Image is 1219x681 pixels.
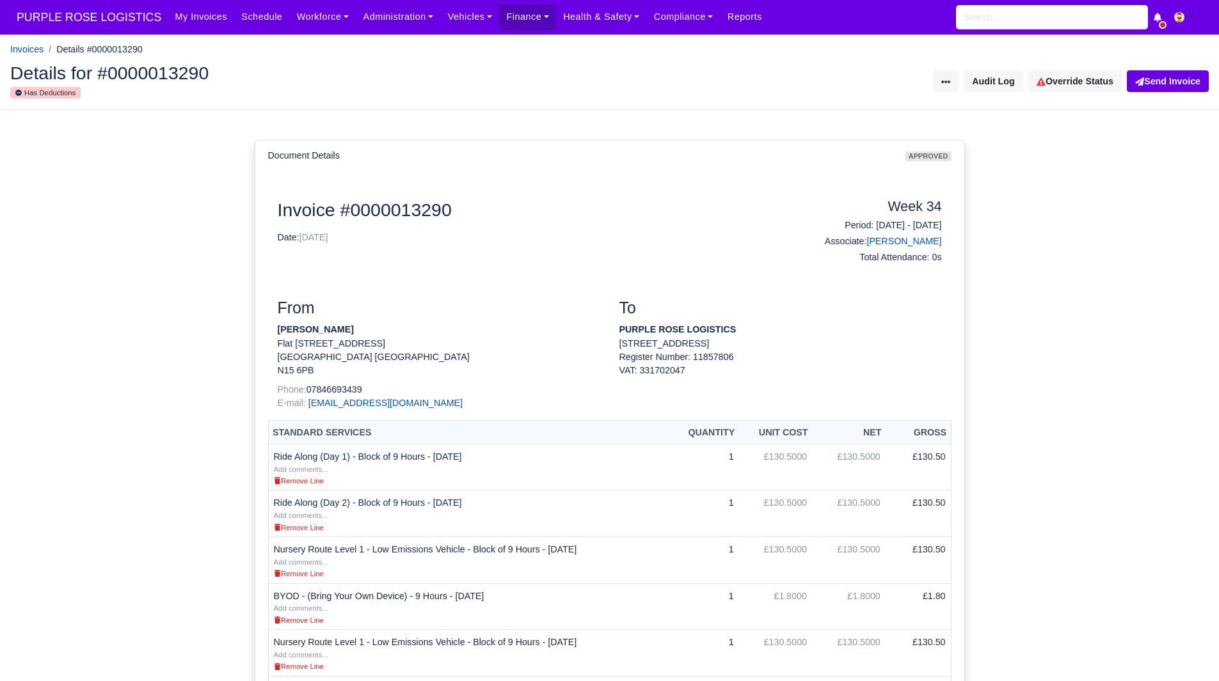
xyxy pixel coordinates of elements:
[1028,70,1122,92] a: Override Status
[278,384,307,395] span: Phone:
[268,421,669,444] th: Standard Services
[619,337,942,350] p: [STREET_ADDRESS]
[274,464,328,474] a: Add comments...
[274,616,324,624] small: Remove Line
[278,383,600,396] p: 07846693439
[905,152,952,161] span: approved
[886,630,951,677] td: £130.50
[274,477,324,485] small: Remove Line
[274,466,328,473] small: Add comments...
[268,444,669,490] td: Ride Along (Day 1) - Block of 9 Hours - [DATE]
[278,299,600,318] h3: From
[274,604,328,612] small: Add comments...
[274,510,328,520] a: Add comments...
[619,324,737,334] strong: PURPLE ROSE LOGISTICS
[669,583,738,630] td: 1
[669,421,738,444] th: Quantity
[274,649,328,659] a: Add comments...
[886,444,951,490] td: £130.50
[268,630,669,677] td: Nursery Route Level 1 - Low Emissions Vehicle - Block of 9 Hours - [DATE]
[812,490,886,537] td: £130.5000
[669,444,738,490] td: 1
[812,444,886,490] td: £130.5000
[278,364,600,377] p: N15 6PB
[619,364,942,377] div: VAT: 331702047
[812,537,886,584] td: £130.5000
[299,232,328,242] span: [DATE]
[268,490,669,537] td: Ride Along (Day 2) - Block of 9 Hours - [DATE]
[278,337,600,350] p: Flat [STREET_ADDRESS]
[274,524,324,531] small: Remove Line
[274,522,324,532] a: Remove Line
[278,231,771,244] p: Date:
[278,398,306,408] span: E-mail:
[274,614,324,625] a: Remove Line
[964,70,1023,92] button: Audit Log
[274,651,328,659] small: Add comments...
[812,421,886,444] th: Net
[619,299,942,318] h3: To
[499,4,556,29] a: Finance
[10,64,600,82] h2: Details for #0000013290
[274,475,324,485] a: Remove Line
[441,4,500,29] a: Vehicles
[812,583,886,630] td: £1.8000
[790,252,942,263] h6: Total Attendance: 0s
[44,42,143,57] li: Details #0000013290
[274,558,328,566] small: Add comments...
[886,490,951,537] td: £130.50
[268,583,669,630] td: BYOD - (Bring Your Own Device) - 9 Hours - [DATE]
[739,421,812,444] th: Unit Cost
[886,421,951,444] th: Gross
[168,4,234,29] a: My Invoices
[278,324,354,334] strong: [PERSON_NAME]
[268,537,669,584] td: Nursery Route Level 1 - Low Emissions Vehicle - Block of 9 Hours - [DATE]
[268,150,340,161] h6: Document Details
[290,4,356,29] a: Workforce
[721,4,769,29] a: Reports
[669,490,738,537] td: 1
[308,398,463,408] a: [EMAIL_ADDRESS][DOMAIN_NAME]
[274,512,328,519] small: Add comments...
[1127,70,1209,92] button: Send Invoice
[866,236,941,246] a: [PERSON_NAME]
[739,490,812,537] td: £130.5000
[556,4,647,29] a: Health & Safety
[10,44,44,54] a: Invoices
[739,537,812,584] td: £130.5000
[274,662,324,670] small: Remove Line
[10,4,168,30] span: PURPLE ROSE LOGISTICS
[886,537,951,584] td: £130.50
[274,568,324,578] a: Remove Line
[886,583,951,630] td: £1.80
[739,630,812,677] td: £130.5000
[956,5,1148,29] input: Search...
[278,350,600,364] p: [GEOGRAPHIC_DATA] [GEOGRAPHIC_DATA]
[790,220,942,231] h6: Period: [DATE] - [DATE]
[274,602,328,613] a: Add comments...
[356,4,440,29] a: Administration
[10,87,81,98] small: Has Deductions
[274,556,328,567] a: Add comments...
[790,236,942,247] h6: Associate:
[647,4,721,29] a: Compliance
[790,199,942,215] h4: Week 34
[274,661,324,671] a: Remove Line
[812,630,886,677] td: £130.5000
[234,4,289,29] a: Schedule
[669,537,738,584] td: 1
[739,444,812,490] td: £130.5000
[274,570,324,577] small: Remove Line
[10,5,168,30] a: PURPLE ROSE LOGISTICS
[669,630,738,677] td: 1
[278,199,771,221] h2: Invoice #0000013290
[610,350,952,378] div: Register Number: 11857806
[739,583,812,630] td: £1.8000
